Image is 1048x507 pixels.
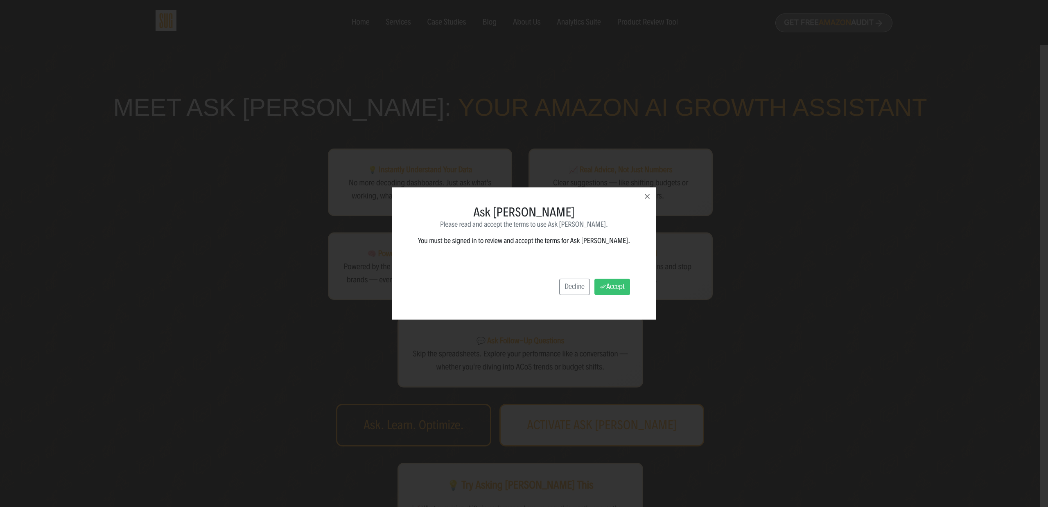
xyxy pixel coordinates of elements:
div: You must be signed in to review and accept the terms for Ask [PERSON_NAME]. [410,229,639,272]
p: Please read and accept the terms to use Ask [PERSON_NAME]. [410,219,639,229]
button: Close [638,187,656,205]
button: Accept [594,279,630,295]
h3: Ask [PERSON_NAME] [410,205,639,219]
button: Decline [559,279,590,295]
